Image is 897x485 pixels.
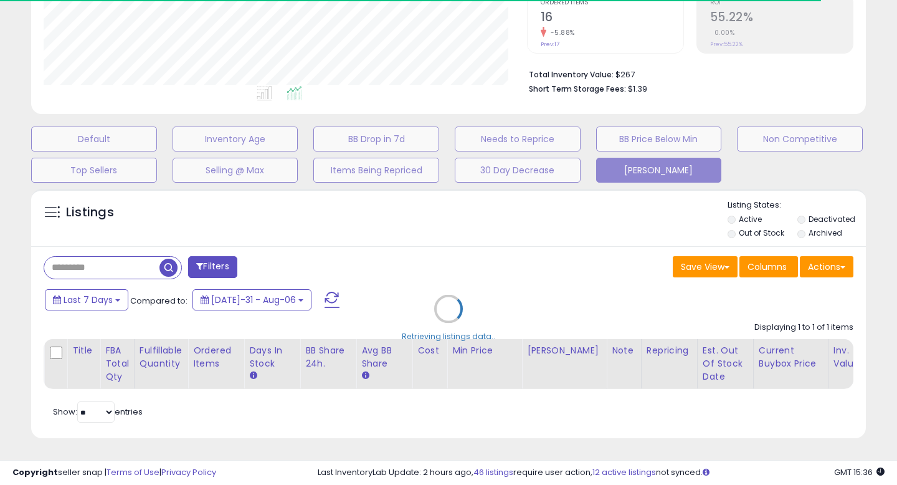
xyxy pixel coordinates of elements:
button: Top Sellers [31,158,157,183]
h2: 55.22% [710,10,853,27]
a: Terms of Use [107,466,159,478]
button: Inventory Age [173,127,298,151]
button: Selling @ Max [173,158,298,183]
a: Privacy Policy [161,466,216,478]
small: -5.88% [546,28,575,37]
button: [PERSON_NAME] [596,158,722,183]
b: Total Inventory Value: [529,69,614,80]
span: $1.39 [628,83,647,95]
small: Prev: 17 [541,41,559,48]
button: Items Being Repriced [313,158,439,183]
button: Needs to Reprice [455,127,581,151]
div: Retrieving listings data.. [402,330,495,342]
div: Last InventoryLab Update: 2 hours ago, require user action, not synced. [318,467,885,479]
small: Prev: 55.22% [710,41,743,48]
button: 30 Day Decrease [455,158,581,183]
strong: Copyright [12,466,58,478]
button: BB Drop in 7d [313,127,439,151]
b: Short Term Storage Fees: [529,84,626,94]
span: 2025-08-14 15:36 GMT [834,466,885,478]
a: 46 listings [473,466,513,478]
button: BB Price Below Min [596,127,722,151]
small: 0.00% [710,28,735,37]
div: seller snap | | [12,467,216,479]
h2: 16 [541,10,683,27]
button: Default [31,127,157,151]
a: 12 active listings [592,466,656,478]
li: $267 [529,66,844,81]
button: Non Competitive [737,127,863,151]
